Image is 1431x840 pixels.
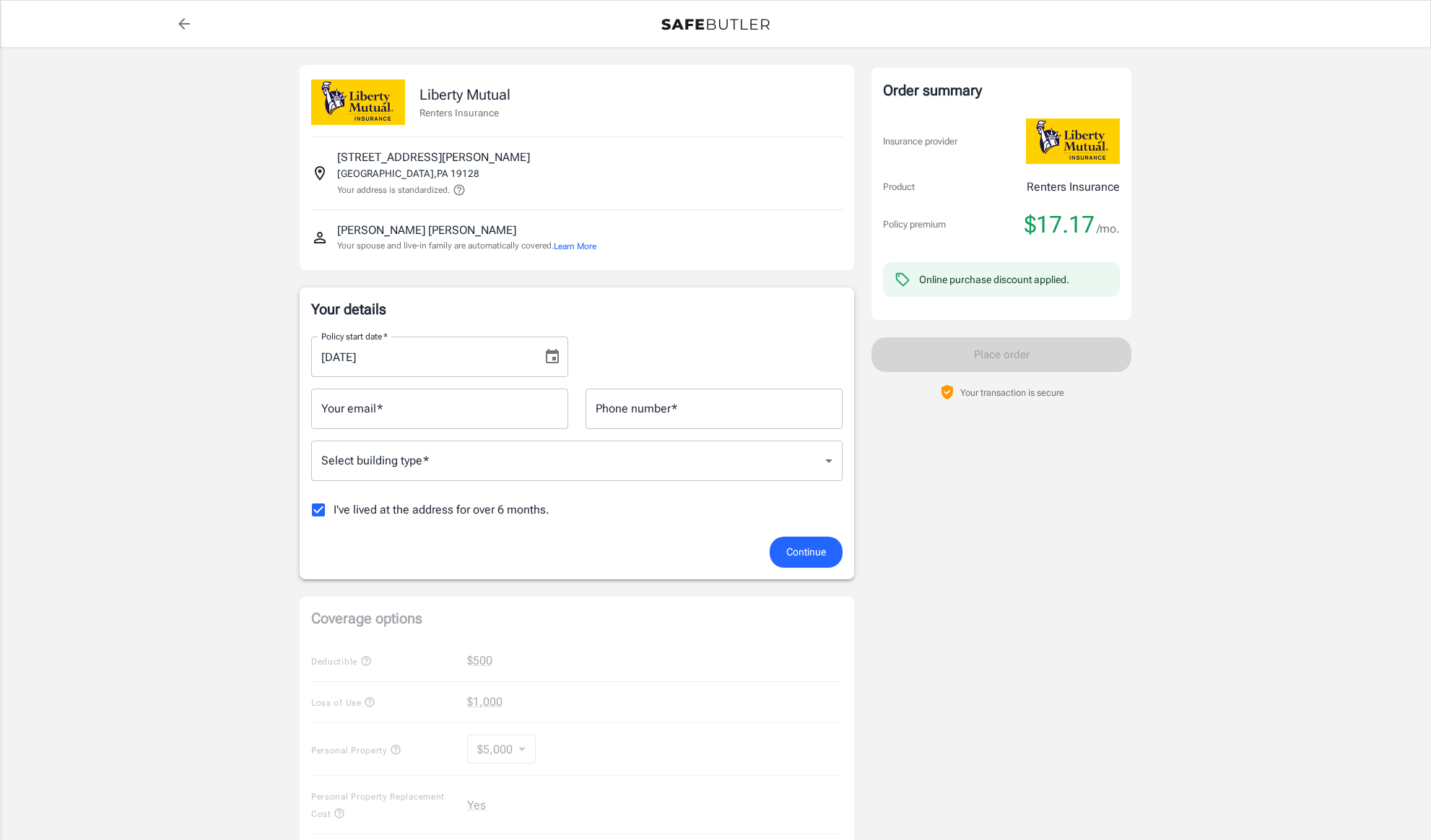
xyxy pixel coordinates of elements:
label: Policy start date [321,330,388,342]
p: Renters Insurance [419,105,510,120]
p: Policy premium [883,217,946,232]
input: Enter number [586,389,843,429]
span: $17.17 [1025,210,1095,239]
img: Back to quotes [661,19,770,30]
p: Your transaction is secure [960,386,1064,399]
p: Insurance provider [883,134,957,149]
span: /mo. [1097,219,1120,239]
svg: Insured address [311,165,329,182]
a: back to quotes [170,9,199,38]
img: Liberty Mutual [1026,118,1120,164]
p: [GEOGRAPHIC_DATA] , PA 19128 [337,166,479,181]
p: Liberty Mutual [419,84,510,105]
span: I've lived at the address for over 6 months. [334,501,549,519]
span: Continue [786,543,826,561]
p: Your spouse and live-in family are automatically covered. [337,239,596,253]
input: MM/DD/YYYY [311,337,532,377]
button: Continue [770,537,843,568]
button: Learn More [554,240,596,253]
div: Online purchase discount applied. [919,272,1069,287]
input: Enter email [311,389,568,429]
div: Order summary [883,79,1120,101]
p: [PERSON_NAME] [PERSON_NAME] [337,222,516,239]
p: [STREET_ADDRESS][PERSON_NAME] [337,149,530,166]
p: Your address is standardized. [337,183,450,196]
button: Choose date, selected date is Aug 14, 2025 [538,342,567,371]
img: Liberty Mutual [311,79,405,125]
p: Your details [311,299,843,319]
svg: Insured person [311,229,329,246]
p: Product [883,180,915,194]
p: Renters Insurance [1027,178,1120,196]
